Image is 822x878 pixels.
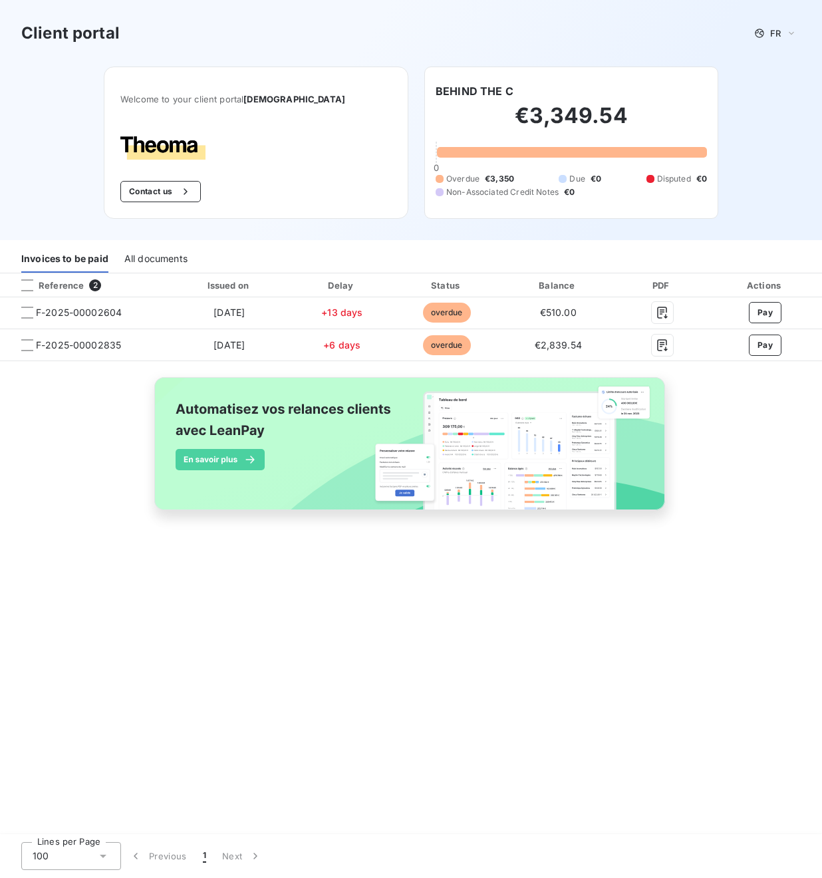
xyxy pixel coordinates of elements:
[36,306,122,319] span: F-2025-00002604
[749,302,781,323] button: Pay
[170,279,288,292] div: Issued on
[33,849,49,863] span: 100
[434,162,439,173] span: 0
[213,339,245,351] span: [DATE]
[749,335,781,356] button: Pay
[711,279,819,292] div: Actions
[657,173,691,185] span: Disputed
[36,339,121,352] span: F-2025-00002835
[323,339,360,351] span: +6 days
[446,173,479,185] span: Overdue
[696,173,707,185] span: €0
[120,94,392,104] span: Welcome to your client portal
[423,303,471,323] span: overdue
[485,173,514,185] span: €3,350
[21,245,108,273] div: Invoices to be paid
[203,849,206,863] span: 1
[195,842,214,870] button: 1
[423,335,471,355] span: overdue
[321,307,362,318] span: +13 days
[446,186,559,198] span: Non-Associated Credit Notes
[503,279,614,292] div: Balance
[121,842,195,870] button: Previous
[89,279,101,291] span: 2
[591,173,601,185] span: €0
[293,279,390,292] div: Delay
[436,102,707,142] h2: €3,349.54
[619,279,706,292] div: PDF
[11,279,84,291] div: Reference
[770,28,781,39] span: FR
[436,83,513,99] h6: BEHIND THE C
[120,136,205,160] img: Company logo
[124,245,188,273] div: All documents
[142,369,680,533] img: banner
[564,186,575,198] span: €0
[214,842,270,870] button: Next
[120,181,201,202] button: Contact us
[540,307,577,318] span: €510.00
[213,307,245,318] span: [DATE]
[21,21,120,45] h3: Client portal
[243,94,345,104] span: [DEMOGRAPHIC_DATA]
[535,339,582,351] span: €2,839.54
[396,279,497,292] div: Status
[569,173,585,185] span: Due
